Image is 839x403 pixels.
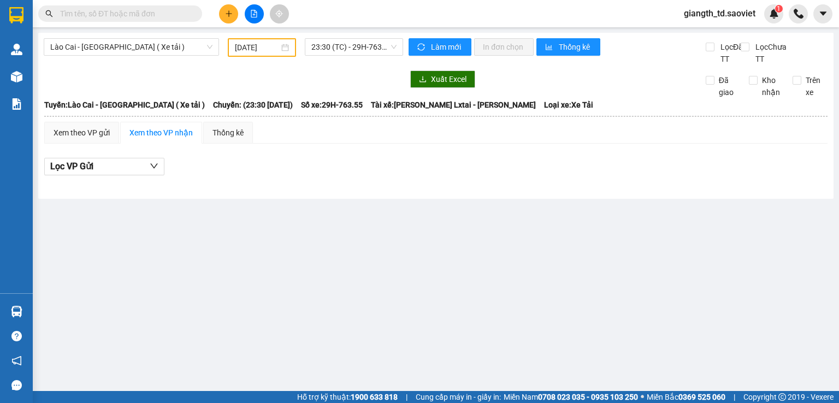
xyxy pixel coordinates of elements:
span: Miền Bắc [647,391,725,403]
span: Tài xế: [PERSON_NAME] Lxtai - [PERSON_NAME] [371,99,536,111]
span: | [734,391,735,403]
input: 22/11/2022 [235,42,279,54]
span: copyright [778,393,786,401]
span: bar-chart [545,43,554,52]
span: download [419,75,427,84]
button: file-add [245,4,264,23]
span: aim [275,10,283,17]
span: plus [225,10,233,17]
span: caret-down [818,9,828,19]
span: Chuyến: (23:30 [DATE]) [213,99,293,111]
span: Thống kê [559,41,592,53]
div: Xem theo VP gửi [54,127,110,139]
span: Lào Cai - Hà Nội ( Xe tải ) [50,39,212,55]
span: Xuất Excel [431,73,466,85]
span: Cung cấp máy in - giấy in: [416,391,501,403]
div: Thống kê [212,127,244,139]
span: Lọc Đã TT [716,41,745,65]
span: 1 [777,5,781,13]
span: Hỗ trợ kỹ thuật: [297,391,398,403]
input: Tìm tên, số ĐT hoặc mã đơn [60,8,189,20]
span: Lọc VP Gửi [50,159,93,173]
div: Xem theo VP nhận [129,127,193,139]
button: Lọc VP Gửi [44,158,164,175]
img: phone-icon [794,9,803,19]
span: search [45,10,53,17]
strong: 0708 023 035 - 0935 103 250 [538,393,638,401]
strong: 0369 525 060 [678,393,725,401]
span: down [150,162,158,170]
span: Đã giao [714,74,741,98]
span: question-circle [11,331,22,341]
img: warehouse-icon [11,44,22,55]
button: aim [270,4,289,23]
span: Trên xe [801,74,828,98]
sup: 1 [775,5,783,13]
button: plus [219,4,238,23]
span: Miền Nam [504,391,638,403]
img: warehouse-icon [11,71,22,82]
span: ⚪️ [641,395,644,399]
img: logo-vxr [9,7,23,23]
span: Số xe: 29H-763.55 [301,99,363,111]
span: 23:30 (TC) - 29H-763.55 [311,39,397,55]
span: Lọc Chưa TT [751,41,793,65]
strong: 1900 633 818 [351,393,398,401]
span: sync [417,43,427,52]
span: Làm mới [431,41,463,53]
button: In đơn chọn [474,38,534,56]
button: bar-chartThống kê [536,38,600,56]
button: downloadXuất Excel [410,70,475,88]
span: Kho nhận [758,74,784,98]
span: Loại xe: Xe Tải [544,99,593,111]
img: warehouse-icon [11,306,22,317]
img: solution-icon [11,98,22,110]
button: syncLàm mới [409,38,471,56]
span: file-add [250,10,258,17]
span: message [11,380,22,390]
span: | [406,391,407,403]
span: notification [11,355,22,366]
img: icon-new-feature [769,9,779,19]
b: Tuyến: Lào Cai - [GEOGRAPHIC_DATA] ( Xe tải ) [44,100,205,109]
button: caret-down [813,4,832,23]
span: giangth_td.saoviet [675,7,764,20]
